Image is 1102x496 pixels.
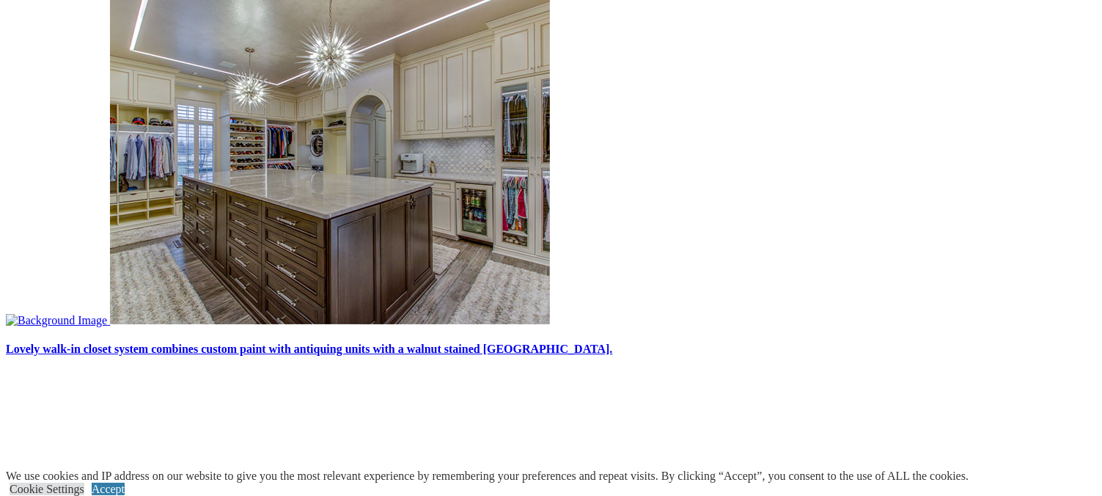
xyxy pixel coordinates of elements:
a: Cookie Settings [10,483,84,495]
div: We use cookies and IP address on our website to give you the most relevant experience by remember... [6,470,969,483]
a: Accept [92,483,125,495]
h4: Lovely walk-in closet system combines custom paint with antiquing units with a walnut stained [GE... [6,343,1096,356]
img: Background Image [6,314,107,327]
